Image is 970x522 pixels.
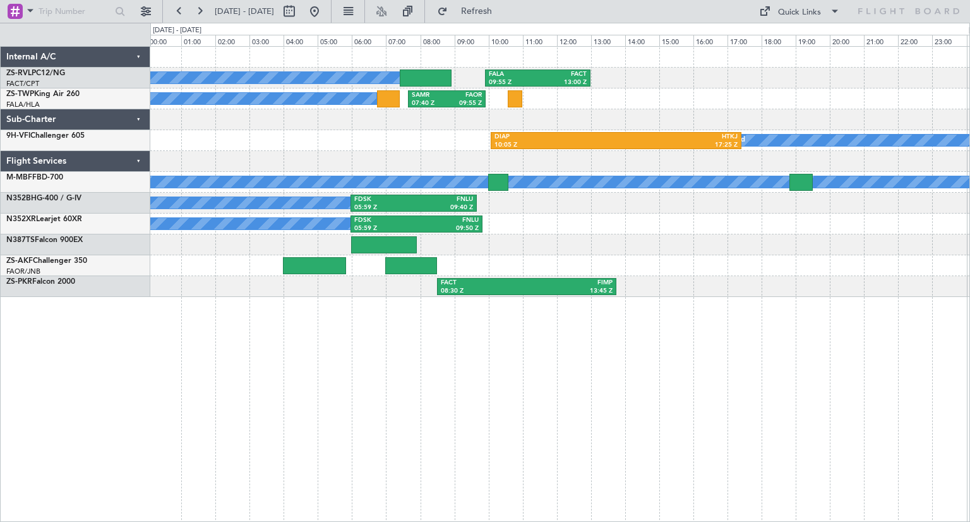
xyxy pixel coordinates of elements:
[727,35,762,46] div: 17:00
[412,91,446,100] div: SAMR
[6,195,81,202] a: N352BHG-400 / G-IV
[6,278,32,286] span: ZS-PKR
[447,91,482,100] div: FAOR
[538,78,587,87] div: 13:00 Z
[494,141,616,150] div: 10:05 Z
[6,132,30,140] span: 9H-VFI
[6,236,35,244] span: N387TS
[412,99,446,108] div: 07:40 Z
[494,133,616,142] div: DIAP
[6,90,80,98] a: ZS-TWPKing Air 260
[354,195,414,204] div: FDSK
[616,133,738,142] div: HTKJ
[450,7,503,16] span: Refresh
[6,70,32,77] span: ZS-RVL
[354,224,416,233] div: 05:59 Z
[455,35,489,46] div: 09:00
[6,257,33,265] span: ZS-AKF
[318,35,352,46] div: 05:00
[447,99,482,108] div: 09:55 Z
[523,35,557,46] div: 11:00
[417,224,479,233] div: 09:50 Z
[693,35,727,46] div: 16:00
[215,35,249,46] div: 02:00
[354,216,416,225] div: FDSK
[753,1,846,21] button: Quick Links
[591,35,625,46] div: 13:00
[625,35,659,46] div: 14:00
[417,216,479,225] div: FNLU
[386,35,420,46] div: 07:00
[864,35,898,46] div: 21:00
[441,279,527,288] div: FACT
[6,79,39,88] a: FACT/CPT
[6,100,40,109] a: FALA/HLA
[557,35,591,46] div: 12:00
[527,279,613,288] div: FIMP
[431,1,507,21] button: Refresh
[6,215,82,223] a: N352XRLearjet 60XR
[153,25,201,36] div: [DATE] - [DATE]
[6,215,36,223] span: N352XR
[6,174,37,181] span: M-MBFF
[6,70,65,77] a: ZS-RVLPC12/NG
[6,267,40,276] a: FAOR/JNB
[830,35,864,46] div: 20:00
[527,287,613,296] div: 13:45 Z
[538,70,587,79] div: FACT
[39,2,111,21] input: Trip Number
[659,35,693,46] div: 15:00
[489,70,538,79] div: FALA
[778,6,821,19] div: Quick Links
[249,35,284,46] div: 03:00
[489,78,538,87] div: 09:55 Z
[6,195,37,202] span: N352BH
[181,35,215,46] div: 01:00
[215,6,274,17] span: [DATE] - [DATE]
[284,35,318,46] div: 04:00
[414,195,473,204] div: FNLU
[414,203,473,212] div: 09:40 Z
[6,257,87,265] a: ZS-AKFChallenger 350
[762,35,796,46] div: 18:00
[6,90,34,98] span: ZS-TWP
[6,132,85,140] a: 9H-VFIChallenger 605
[932,35,966,46] div: 23:00
[352,35,386,46] div: 06:00
[147,35,181,46] div: 00:00
[6,174,63,181] a: M-MBFFBD-700
[6,236,83,244] a: N387TSFalcon 900EX
[421,35,455,46] div: 08:00
[6,278,75,286] a: ZS-PKRFalcon 2000
[354,203,414,212] div: 05:59 Z
[796,35,830,46] div: 19:00
[898,35,932,46] div: 22:00
[441,287,527,296] div: 08:30 Z
[489,35,523,46] div: 10:00
[616,141,738,150] div: 17:25 Z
